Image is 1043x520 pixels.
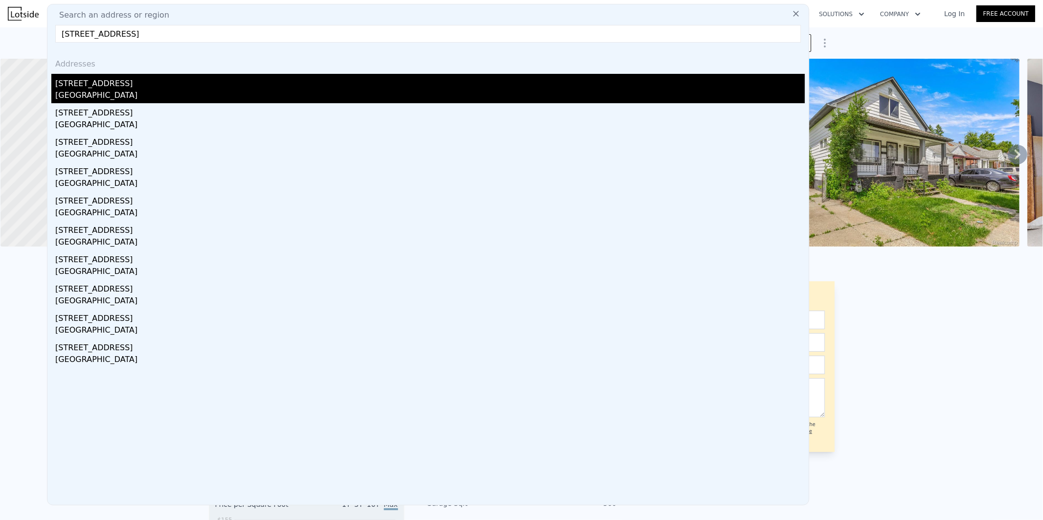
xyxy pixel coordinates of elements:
[51,50,805,74] div: Addresses
[55,178,805,191] div: [GEOGRAPHIC_DATA]
[215,499,307,515] div: Price per Square Foot
[8,7,39,21] img: Lotside
[872,5,929,23] button: Company
[55,221,805,236] div: [STREET_ADDRESS]
[55,148,805,162] div: [GEOGRAPHIC_DATA]
[55,295,805,309] div: [GEOGRAPHIC_DATA]
[55,279,805,295] div: [STREET_ADDRESS]
[55,266,805,279] div: [GEOGRAPHIC_DATA]
[55,25,801,43] input: Enter an address, city, region, neighborhood or zip code
[55,354,805,367] div: [GEOGRAPHIC_DATA]
[932,9,976,19] a: Log In
[55,207,805,221] div: [GEOGRAPHIC_DATA]
[55,162,805,178] div: [STREET_ADDRESS]
[811,5,872,23] button: Solutions
[51,9,169,21] span: Search an address or region
[55,191,805,207] div: [STREET_ADDRESS]
[976,5,1035,22] a: Free Account
[55,236,805,250] div: [GEOGRAPHIC_DATA]
[55,250,805,266] div: [STREET_ADDRESS]
[815,33,835,53] button: Show Options
[55,90,805,103] div: [GEOGRAPHIC_DATA]
[55,309,805,324] div: [STREET_ADDRESS]
[55,103,805,119] div: [STREET_ADDRESS]
[384,500,398,510] span: Max
[55,133,805,148] div: [STREET_ADDRESS]
[738,59,1020,247] img: Sale: 139703583 Parcel: 48115298
[774,429,812,434] a: Terms of Service
[55,324,805,338] div: [GEOGRAPHIC_DATA]
[55,338,805,354] div: [STREET_ADDRESS]
[55,74,805,90] div: [STREET_ADDRESS]
[55,119,805,133] div: [GEOGRAPHIC_DATA]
